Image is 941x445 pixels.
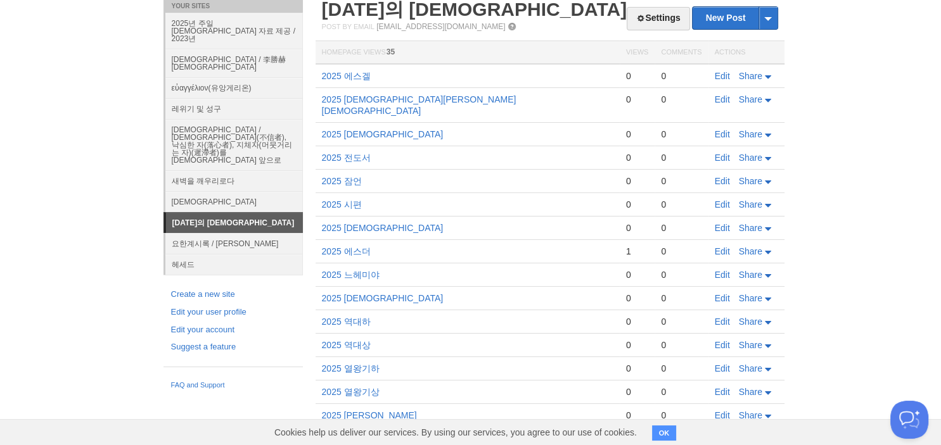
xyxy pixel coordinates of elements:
[171,306,295,319] a: Edit your user profile
[661,363,701,374] div: 0
[715,410,730,420] a: Edit
[165,191,303,212] a: [DEMOGRAPHIC_DATA]
[655,41,708,65] th: Comments
[626,175,648,187] div: 0
[165,49,303,77] a: [DEMOGRAPHIC_DATA] / 李勝赫[DEMOGRAPHIC_DATA]
[620,41,655,65] th: Views
[626,386,648,398] div: 0
[165,170,303,191] a: 새벽을 깨우리로다
[322,246,371,256] a: 2025 에스더
[262,420,650,445] span: Cookies help us deliver our services. By using our services, you agree to our use of cookies.
[661,70,701,82] div: 0
[165,233,303,254] a: 요한계시록 / [PERSON_NAME]
[626,269,648,280] div: 0
[626,292,648,304] div: 0
[739,270,762,280] span: Share
[165,98,303,119] a: 레위기 및 성구
[715,94,730,104] a: Edit
[715,223,730,233] a: Edit
[376,22,505,31] a: [EMAIL_ADDRESS][DOMAIN_NAME]
[652,425,677,441] button: OK
[171,341,295,354] a: Suggest a feature
[739,176,762,186] span: Share
[322,317,371,327] a: 2025 역대하
[626,152,648,163] div: 0
[715,270,730,280] a: Edit
[166,213,303,233] a: [DATE]의 [DEMOGRAPHIC_DATA]
[739,223,762,233] span: Share
[322,223,444,233] a: 2025 [DEMOGRAPHIC_DATA]
[739,129,762,139] span: Share
[739,293,762,303] span: Share
[715,199,730,210] a: Edit
[322,270,380,280] a: 2025 느헤미야
[715,71,730,81] a: Edit
[715,176,730,186] a: Edit
[626,316,648,327] div: 0
[693,7,777,29] a: New Post
[322,94,516,116] a: 2025 [DEMOGRAPHIC_DATA][PERSON_NAME][DEMOGRAPHIC_DATA]
[626,339,648,351] div: 0
[661,269,701,280] div: 0
[322,387,380,397] a: 2025 열왕기상
[322,71,371,81] a: 2025 에스겔
[322,199,362,210] a: 2025 시편
[626,410,648,421] div: 0
[739,363,762,373] span: Share
[890,401,928,439] iframe: Help Scout Beacon - Open
[715,340,730,350] a: Edit
[626,70,648,82] div: 0
[322,153,371,163] a: 2025 전도서
[739,153,762,163] span: Share
[715,246,730,256] a: Edit
[739,317,762,327] span: Share
[661,128,701,140] div: 0
[739,387,762,397] span: Share
[322,23,374,30] span: Post by Email
[322,129,444,139] a: 2025 [DEMOGRAPHIC_DATA]
[165,13,303,49] a: 2025년 주일 [DEMOGRAPHIC_DATA] 자료 제공 / 2023년
[661,386,701,398] div: 0
[715,363,730,373] a: Edit
[626,128,648,140] div: 0
[626,246,648,257] div: 1
[626,199,648,210] div: 0
[387,47,395,56] span: 35
[661,199,701,210] div: 0
[715,387,730,397] a: Edit
[626,94,648,105] div: 0
[739,94,762,104] span: Share
[661,316,701,327] div: 0
[661,222,701,234] div: 0
[165,119,303,170] a: [DEMOGRAPHIC_DATA] / [DEMOGRAPHIC_DATA](不信者), 낙심한 자(落心者), 지체자(머뭇거리는 자)(遲滯者)를 [DEMOGRAPHIC_DATA] 앞으로
[661,246,701,257] div: 0
[661,152,701,163] div: 0
[661,339,701,351] div: 0
[661,94,701,105] div: 0
[322,293,444,303] a: 2025 [DEMOGRAPHIC_DATA]
[739,199,762,210] span: Share
[661,175,701,187] div: 0
[661,410,701,421] div: 0
[627,7,689,30] a: Settings
[322,340,371,350] a: 2025 역대상
[316,41,620,65] th: Homepage Views
[626,222,648,234] div: 0
[322,176,362,186] a: 2025 잠언
[715,129,730,139] a: Edit
[739,340,762,350] span: Share
[739,71,762,81] span: Share
[739,246,762,256] span: Share
[171,288,295,301] a: Create a new site
[739,410,762,420] span: Share
[715,153,730,163] a: Edit
[322,410,417,420] a: 2025 [PERSON_NAME]
[626,363,648,374] div: 0
[165,254,303,275] a: 헤세드
[661,292,701,304] div: 0
[171,323,295,337] a: Edit your account
[322,363,380,373] a: 2025 열왕기하
[165,77,303,98] a: εὐαγγέλιον(유앙게리온)
[708,41,784,65] th: Actions
[715,317,730,327] a: Edit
